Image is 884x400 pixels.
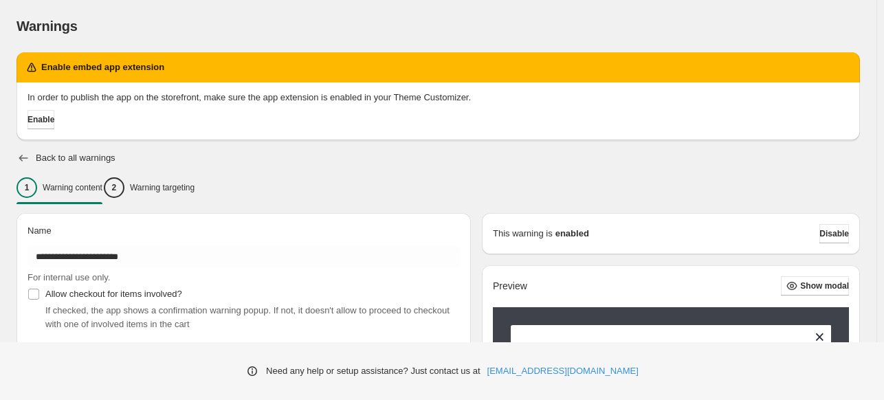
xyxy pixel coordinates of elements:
span: Enable [27,114,54,125]
span: If checked, the app shows a confirmation warning popup. If not, it doesn't allow to proceed to ch... [45,305,450,329]
span: For internal use only. [27,272,110,282]
h2: Enable embed app extension [41,60,164,74]
span: Show modal [800,280,849,291]
p: Warning content [43,182,102,193]
a: [EMAIL_ADDRESS][DOMAIN_NAME] [487,364,639,378]
button: Disable [819,224,849,243]
button: Enable [27,110,54,129]
p: This warning is [493,227,553,241]
h2: Back to all warnings [36,153,115,164]
strong: enabled [555,227,589,241]
body: Rich Text Area. Press ALT-0 for help. [5,11,426,58]
div: 1 [16,177,37,198]
button: 2Warning targeting [104,173,195,202]
p: Warning targeting [130,182,195,193]
h2: Preview [493,280,527,292]
div: 2 [104,177,124,198]
span: Warnings [16,19,78,34]
button: 1Warning content [16,173,102,202]
button: Show modal [781,276,849,296]
p: In order to publish the app on the storefront, make sure the app extension is enabled in your The... [27,91,849,104]
span: Disable [819,228,849,239]
span: Name [27,225,52,236]
span: Allow checkout for items involved? [45,289,182,299]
